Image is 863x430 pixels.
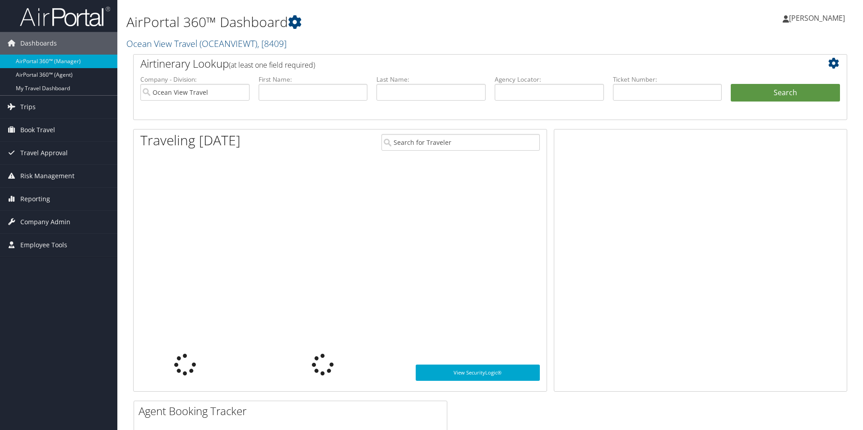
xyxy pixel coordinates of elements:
[381,134,540,151] input: Search for Traveler
[20,6,110,27] img: airportal-logo.png
[20,32,57,55] span: Dashboards
[140,56,780,71] h2: Airtinerary Lookup
[495,75,604,84] label: Agency Locator:
[229,60,315,70] span: (at least one field required)
[20,119,55,141] span: Book Travel
[140,75,250,84] label: Company - Division:
[416,365,540,381] a: View SecurityLogic®
[20,142,68,164] span: Travel Approval
[20,211,70,233] span: Company Admin
[783,5,854,32] a: [PERSON_NAME]
[126,37,287,50] a: Ocean View Travel
[257,37,287,50] span: , [ 8409 ]
[789,13,845,23] span: [PERSON_NAME]
[613,75,722,84] label: Ticket Number:
[20,165,74,187] span: Risk Management
[731,84,840,102] button: Search
[376,75,486,84] label: Last Name:
[259,75,368,84] label: First Name:
[140,131,241,150] h1: Traveling [DATE]
[200,37,257,50] span: ( OCEANVIEWT )
[20,188,50,210] span: Reporting
[126,13,612,32] h1: AirPortal 360™ Dashboard
[20,96,36,118] span: Trips
[139,403,447,419] h2: Agent Booking Tracker
[20,234,67,256] span: Employee Tools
